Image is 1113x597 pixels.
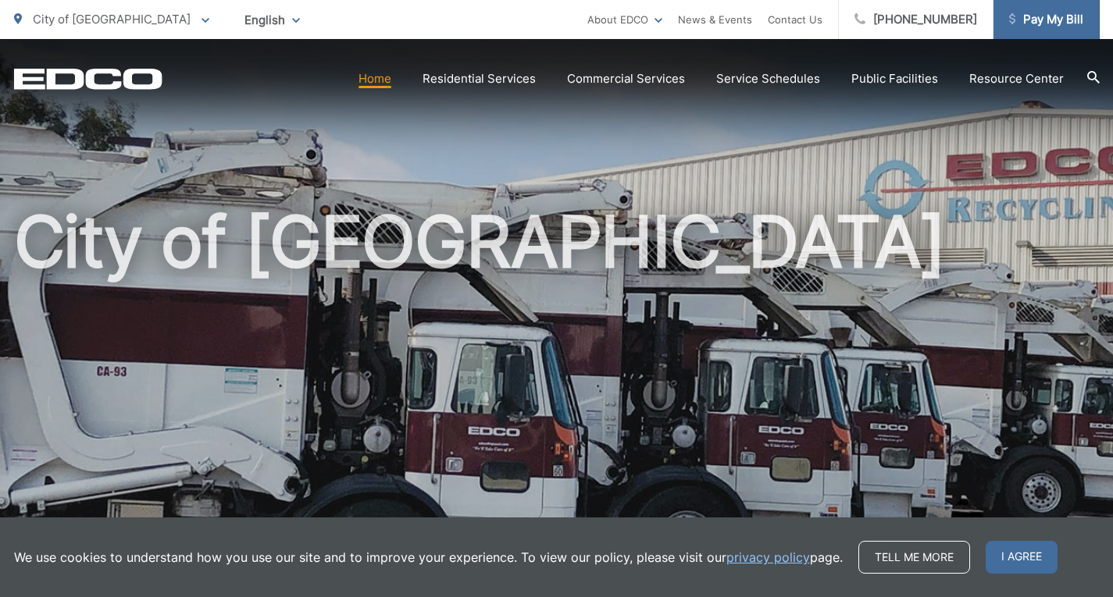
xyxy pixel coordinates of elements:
span: Pay My Bill [1009,10,1083,29]
a: Commercial Services [567,69,685,88]
p: We use cookies to understand how you use our site and to improve your experience. To view our pol... [14,548,843,567]
a: EDCD logo. Return to the homepage. [14,68,162,90]
a: Tell me more [858,541,970,574]
span: I agree [986,541,1058,574]
a: privacy policy [726,548,810,567]
a: Resource Center [969,69,1064,88]
a: About EDCO [587,10,662,29]
a: News & Events [678,10,752,29]
span: City of [GEOGRAPHIC_DATA] [33,12,191,27]
a: Home [359,69,391,88]
a: Service Schedules [716,69,820,88]
a: Residential Services [423,69,536,88]
a: Contact Us [768,10,822,29]
span: English [233,6,312,34]
a: Public Facilities [851,69,938,88]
